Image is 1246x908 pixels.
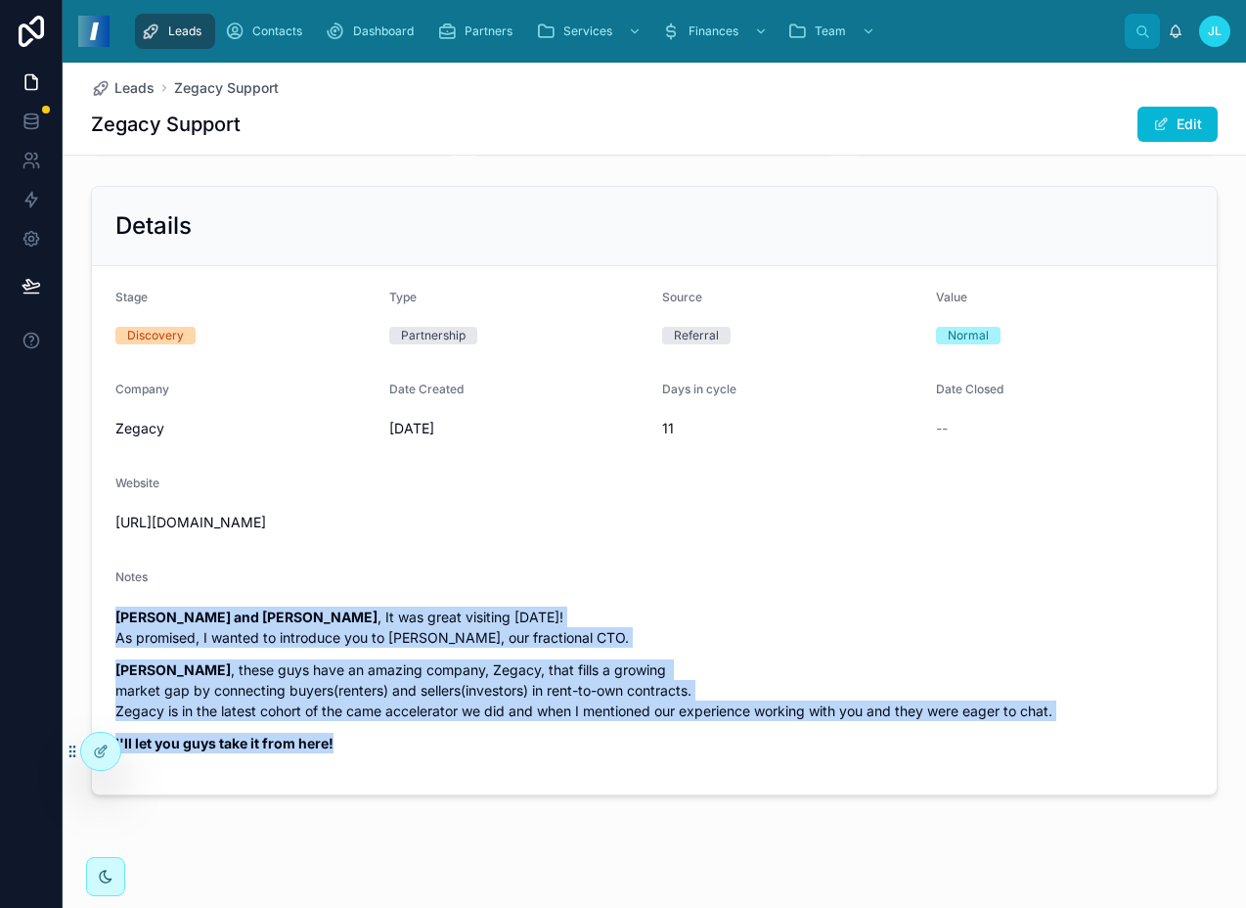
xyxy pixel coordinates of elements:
span: Source [662,290,702,304]
span: Leads [114,78,155,98]
strong: [PERSON_NAME] and [PERSON_NAME] [115,609,378,625]
h2: Details [115,210,192,242]
h1: Zegacy Support [91,111,241,138]
span: Stage [115,290,148,304]
span: -- [936,419,948,438]
div: scrollable content [125,10,1125,53]
button: Edit [1137,107,1218,142]
p: , It was great visiting [DATE]! As promised, I wanted to introduce you to [PERSON_NAME], our frac... [115,607,1193,648]
a: Team [781,14,885,49]
span: Zegacy [115,419,374,438]
span: Date Created [389,382,464,396]
strong: [PERSON_NAME] [115,661,231,678]
span: Partners [465,23,512,39]
span: Value [936,290,967,304]
span: Services [563,23,612,39]
div: Referral [674,327,719,344]
span: Leads [168,23,201,39]
a: Dashboard [320,14,427,49]
span: Notes [115,569,148,584]
a: Finances [655,14,778,49]
div: Normal [948,327,989,344]
a: Services [530,14,651,49]
p: , these guys have an amazing company, Zegacy, that fills a growing market gap by connecting buyer... [115,659,1193,721]
a: Zegacy Support [174,78,279,98]
span: [URL][DOMAIN_NAME] [115,513,374,532]
span: Company [115,382,169,396]
span: Finances [689,23,738,39]
a: Leads [91,78,155,98]
span: Date Closed [936,382,1003,396]
a: Partners [431,14,526,49]
a: Leads [135,14,215,49]
div: Partnership [401,327,466,344]
span: Contacts [252,23,302,39]
span: Dashboard [353,23,414,39]
span: JL [1208,23,1222,39]
a: Contacts [219,14,316,49]
span: Website [115,476,159,490]
img: App logo [78,16,110,47]
div: Discovery [127,327,184,344]
span: [DATE] [389,419,647,438]
span: 11 [662,419,920,438]
strong: I'll let you guys take it from here! [115,735,334,751]
span: Team [815,23,846,39]
span: Days in cycle [662,382,736,396]
span: Type [389,290,417,304]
